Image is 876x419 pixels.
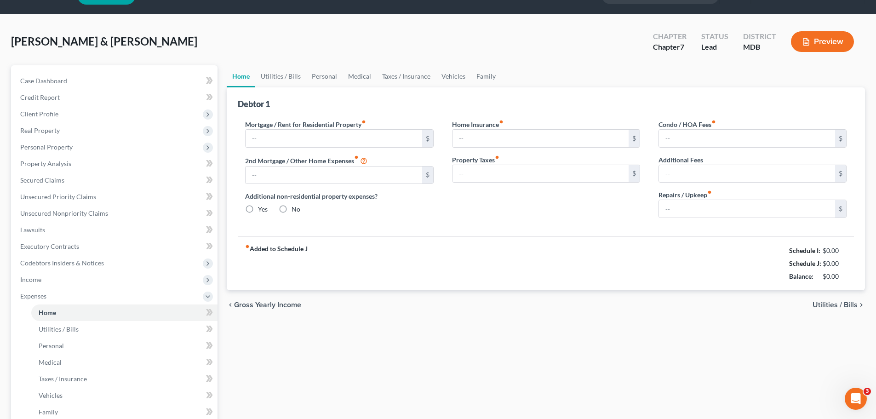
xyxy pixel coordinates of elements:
[701,42,728,52] div: Lead
[31,387,218,404] a: Vehicles
[227,65,255,87] a: Home
[31,371,218,387] a: Taxes / Insurance
[835,200,846,218] div: $
[452,165,629,183] input: --
[629,130,640,147] div: $
[13,89,218,106] a: Credit Report
[20,143,73,151] span: Personal Property
[789,272,813,280] strong: Balance:
[354,155,359,160] i: fiber_manual_record
[246,166,422,184] input: --
[845,388,867,410] iframe: Intercom live chat
[680,42,684,51] span: 7
[789,247,820,254] strong: Schedule I:
[227,301,301,309] button: chevron_left Gross Yearly Income
[658,155,703,165] label: Additional Fees
[20,242,79,250] span: Executory Contracts
[255,65,306,87] a: Utilities / Bills
[39,391,63,399] span: Vehicles
[343,65,377,87] a: Medical
[823,259,847,268] div: $0.00
[858,301,865,309] i: chevron_right
[31,304,218,321] a: Home
[653,42,687,52] div: Chapter
[245,244,250,249] i: fiber_manual_record
[20,259,104,267] span: Codebtors Insiders & Notices
[20,110,58,118] span: Client Profile
[659,200,835,218] input: --
[701,31,728,42] div: Status
[234,301,301,309] span: Gross Yearly Income
[823,246,847,255] div: $0.00
[835,165,846,183] div: $
[13,205,218,222] a: Unsecured Nonpriority Claims
[20,160,71,167] span: Property Analysis
[39,358,62,366] span: Medical
[13,238,218,255] a: Executory Contracts
[835,130,846,147] div: $
[452,130,629,147] input: --
[292,205,300,214] label: No
[791,31,854,52] button: Preview
[471,65,501,87] a: Family
[39,325,79,333] span: Utilities / Bills
[629,165,640,183] div: $
[659,130,835,147] input: --
[422,130,433,147] div: $
[258,205,268,214] label: Yes
[39,375,87,383] span: Taxes / Insurance
[20,126,60,134] span: Real Property
[377,65,436,87] a: Taxes / Insurance
[743,42,776,52] div: MDB
[13,155,218,172] a: Property Analysis
[20,93,60,101] span: Credit Report
[707,190,712,195] i: fiber_manual_record
[436,65,471,87] a: Vehicles
[20,193,96,201] span: Unsecured Priority Claims
[227,301,234,309] i: chevron_left
[306,65,343,87] a: Personal
[245,120,366,129] label: Mortgage / Rent for Residential Property
[813,301,858,309] span: Utilities / Bills
[658,120,716,129] label: Condo / HOA Fees
[20,209,108,217] span: Unsecured Nonpriority Claims
[499,120,504,124] i: fiber_manual_record
[361,120,366,124] i: fiber_manual_record
[31,321,218,338] a: Utilities / Bills
[20,226,45,234] span: Lawsuits
[245,244,308,283] strong: Added to Schedule J
[238,98,270,109] div: Debtor 1
[452,120,504,129] label: Home Insurance
[39,342,64,350] span: Personal
[39,408,58,416] span: Family
[864,388,871,395] span: 3
[659,165,835,183] input: --
[13,172,218,189] a: Secured Claims
[13,189,218,205] a: Unsecured Priority Claims
[39,309,56,316] span: Home
[31,338,218,354] a: Personal
[13,222,218,238] a: Lawsuits
[653,31,687,42] div: Chapter
[20,176,64,184] span: Secured Claims
[813,301,865,309] button: Utilities / Bills chevron_right
[452,155,499,165] label: Property Taxes
[246,130,422,147] input: --
[495,155,499,160] i: fiber_manual_record
[13,73,218,89] a: Case Dashboard
[245,155,367,166] label: 2nd Mortgage / Other Home Expenses
[20,276,41,283] span: Income
[743,31,776,42] div: District
[823,272,847,281] div: $0.00
[31,354,218,371] a: Medical
[711,120,716,124] i: fiber_manual_record
[20,292,46,300] span: Expenses
[11,34,197,48] span: [PERSON_NAME] & [PERSON_NAME]
[789,259,821,267] strong: Schedule J:
[20,77,67,85] span: Case Dashboard
[245,191,433,201] label: Additional non-residential property expenses?
[658,190,712,200] label: Repairs / Upkeep
[422,166,433,184] div: $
